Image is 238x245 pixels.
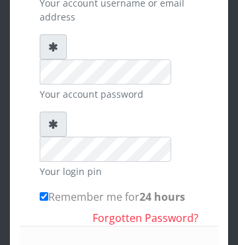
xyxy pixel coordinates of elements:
input: Remember me for24 hours [40,192,48,201]
small: Your account password [40,87,198,101]
b: 24 hours [139,190,185,204]
a: Forgotten Password? [93,211,198,225]
label: Remember me for [40,189,185,205]
small: Your login pin [40,164,198,178]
